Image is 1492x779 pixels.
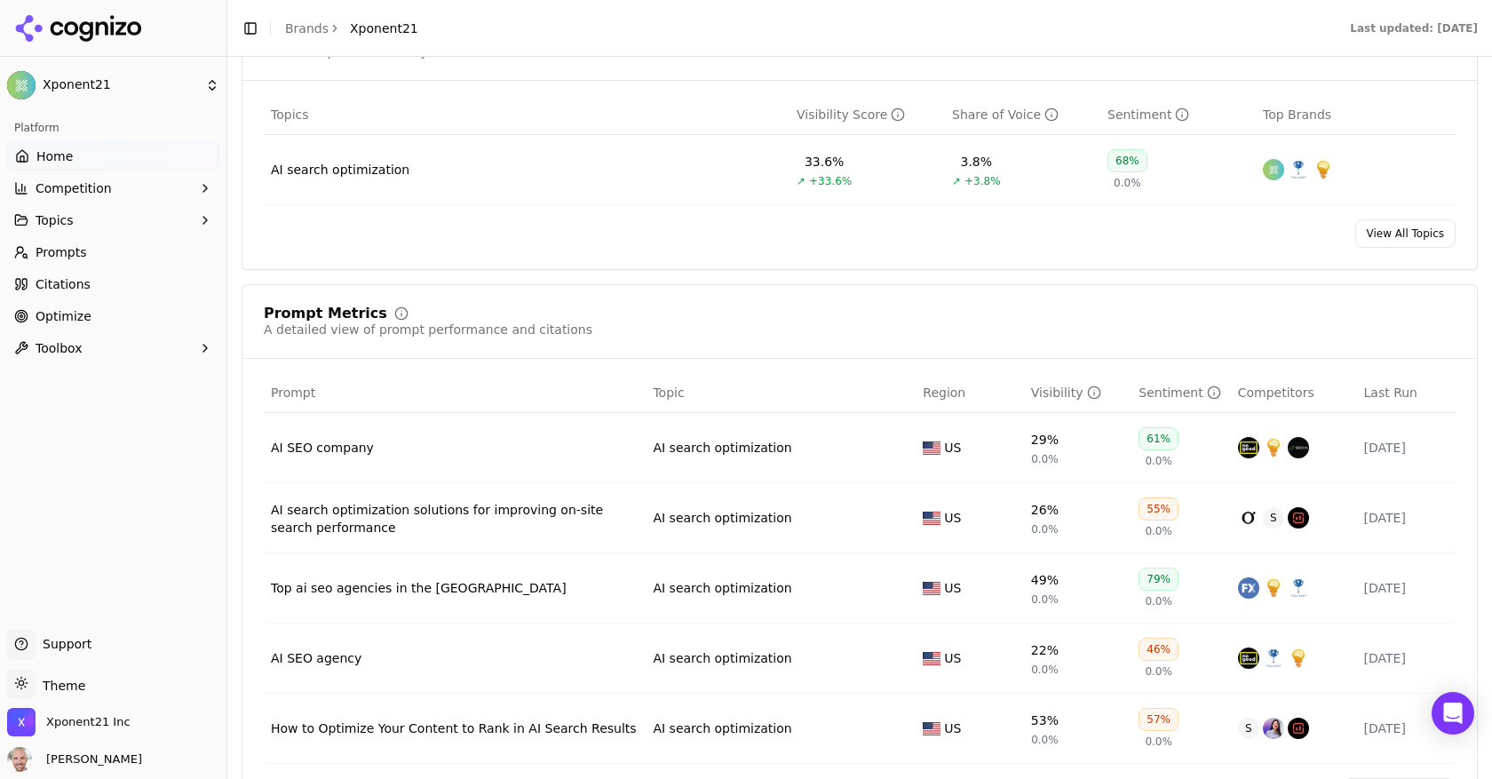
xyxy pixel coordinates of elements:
div: 3.8% [961,153,993,171]
span: 0.0% [1031,733,1059,747]
th: Topics [264,95,790,135]
img: surferseo [1288,507,1309,529]
div: Sentiment [1107,106,1189,123]
a: AI SEO agency [271,649,639,667]
span: Xponent21 [350,20,418,37]
span: Support [36,635,91,653]
th: sentiment [1131,373,1230,413]
th: Region [916,373,1024,413]
img: xponent21 [1263,159,1284,180]
button: Competition [7,174,219,203]
a: Optimize [7,302,219,330]
a: AI search optimization [653,719,791,737]
span: 0.0% [1031,592,1059,607]
img: US flag [923,722,940,735]
span: Competition [36,179,112,197]
span: US [944,509,961,527]
span: Xponent21 [43,77,198,93]
span: [PERSON_NAME] [39,751,142,767]
div: Open Intercom Messenger [1432,692,1474,735]
a: AI search optimization [653,439,791,457]
span: Toolbox [36,339,83,357]
div: 57% [1139,708,1179,731]
div: Share of Voice [952,106,1059,123]
div: A detailed view of prompt performance and citations [264,321,592,338]
div: 55% [1139,497,1179,521]
img: US flag [923,441,940,455]
div: 29% [1031,431,1059,449]
a: Citations [7,270,219,298]
div: [DATE] [1364,649,1448,667]
img: US flag [923,652,940,665]
th: sentiment [1100,95,1256,135]
span: ↗ [952,174,961,188]
span: Prompt [271,384,315,401]
a: AI SEO company [271,439,639,457]
span: Citations [36,275,91,293]
div: AI search optimization [271,161,409,179]
a: How to Optimize Your Content to Rank in AI Search Results [271,719,639,737]
img: ipullrank [1288,159,1309,180]
a: AI search optimization [653,649,791,667]
a: Prompts [7,238,219,266]
img: aleyda solis [1263,718,1284,739]
span: 0.0% [1145,524,1172,538]
span: +33.6% [809,174,852,188]
div: [DATE] [1364,719,1448,737]
img: omniscient digital [1238,507,1259,529]
div: Last updated: [DATE] [1350,21,1478,36]
a: AI search optimization solutions for improving on-site search performance [271,501,639,537]
div: Visibility Score [797,106,905,123]
div: AI search optimization [653,509,791,527]
a: Home [7,142,219,171]
span: Xponent21 Inc [46,714,131,730]
div: Data table [264,373,1456,764]
button: Open organization switcher [7,708,131,736]
span: US [944,719,961,737]
img: ipullrank [1263,648,1284,669]
th: Topic [646,373,916,413]
div: Sentiment [1139,384,1220,401]
span: 0.0% [1145,664,1172,679]
img: Will Melton [7,747,32,772]
div: [DATE] [1364,439,1448,457]
img: smartsites [1288,648,1309,669]
a: AI search optimization [653,579,791,597]
div: Visibility [1031,384,1101,401]
img: US flag [923,512,940,525]
th: Last Run [1357,373,1456,413]
button: Toolbox [7,334,219,362]
span: Topics [36,211,74,229]
img: nogood [1238,437,1259,458]
span: US [944,439,961,457]
a: Brands [285,21,329,36]
a: Top ai seo agencies in the [GEOGRAPHIC_DATA] [271,579,639,597]
nav: breadcrumb [285,20,418,37]
span: Last Run [1364,384,1417,401]
div: [DATE] [1364,579,1448,597]
span: 0.0% [1145,454,1172,468]
span: S [1238,718,1259,739]
div: Platform [7,114,219,142]
span: Topic [653,384,684,401]
div: [DATE] [1364,509,1448,527]
span: Theme [36,679,85,693]
div: 61% [1139,427,1179,450]
img: seo.ai [1288,437,1309,458]
span: Top Brands [1263,106,1331,123]
img: ipullrank [1288,577,1309,599]
span: 0.0% [1114,176,1141,190]
span: Topics [271,106,309,123]
img: smartsites [1313,159,1334,180]
img: Xponent21 [7,71,36,99]
div: 68% [1107,149,1147,172]
div: 46% [1139,638,1179,661]
div: 49% [1031,571,1059,589]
